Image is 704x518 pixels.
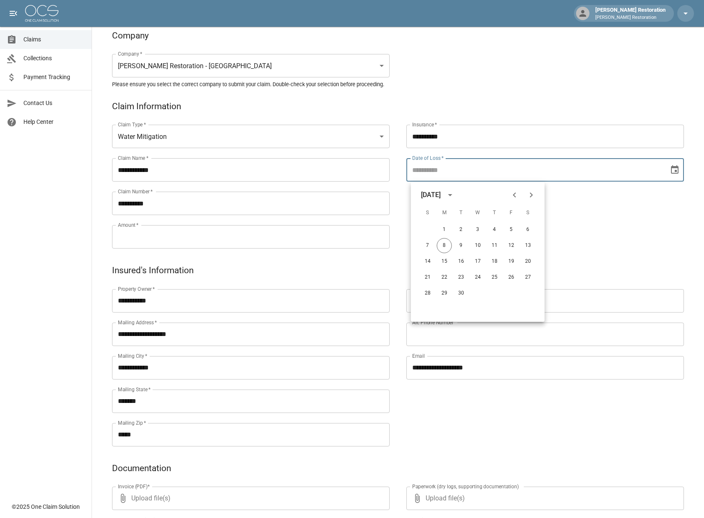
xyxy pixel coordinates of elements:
button: 20 [520,254,536,269]
span: Sunday [420,205,435,221]
label: Amount [118,221,139,228]
button: 22 [437,270,452,285]
button: 17 [470,254,485,269]
span: Payment Tracking [23,73,85,82]
button: 26 [504,270,519,285]
button: open drawer [5,5,22,22]
div: [PERSON_NAME] Restoration - [GEOGRAPHIC_DATA] [112,54,390,77]
div: © 2025 One Claim Solution [12,503,80,511]
button: 12 [504,238,519,253]
span: Tuesday [454,205,469,221]
label: Mailing City [118,352,148,359]
span: Upload file(s) [131,487,367,510]
p: [PERSON_NAME] Restoration [595,14,666,21]
button: 16 [454,254,469,269]
button: 24 [470,270,485,285]
button: 3 [470,222,485,237]
button: 4 [487,222,502,237]
button: 27 [520,270,536,285]
span: Claims [23,35,85,44]
span: Monday [437,205,452,221]
button: 19 [504,254,519,269]
span: Friday [504,205,519,221]
button: 30 [454,286,469,301]
button: 13 [520,238,536,253]
button: 14 [420,254,435,269]
button: 10 [470,238,485,253]
img: ocs-logo-white-transparent.png [25,5,59,22]
span: Collections [23,54,85,63]
button: 8 [437,238,452,253]
button: 25 [487,270,502,285]
h5: Please ensure you select the correct company to submit your claim. Double-check your selection be... [112,81,684,88]
span: Saturday [520,205,536,221]
button: Next month [523,187,540,203]
button: calendar view is open, switch to year view [443,188,457,202]
button: 7 [420,238,435,253]
button: 5 [504,222,519,237]
button: 29 [437,286,452,301]
button: Previous month [506,187,523,203]
label: Claim Name [118,154,148,162]
button: 15 [437,254,452,269]
button: 18 [487,254,502,269]
span: Contact Us [23,99,85,108]
label: Company [118,50,143,57]
span: Thursday [487,205,502,221]
button: 11 [487,238,502,253]
div: Water Mitigation [112,125,390,148]
div: [PERSON_NAME] Restoration [592,6,669,21]
button: 9 [454,238,469,253]
button: Choose date [666,162,683,178]
label: Email [412,352,425,359]
label: Invoice (PDF)* [118,483,150,490]
span: Wednesday [470,205,485,221]
span: Upload file(s) [426,487,661,510]
button: 23 [454,270,469,285]
label: Mailing Zip [118,419,146,426]
label: Paperwork (dry logs, supporting documentation) [412,483,519,490]
label: Alt. Phone Number [412,319,454,326]
label: Mailing State [118,386,150,393]
label: Property Owner [118,285,155,292]
label: Insurance [412,121,437,128]
button: 6 [520,222,536,237]
div: [DATE] [421,190,441,200]
button: 28 [420,286,435,301]
button: 21 [420,270,435,285]
button: 2 [454,222,469,237]
span: Help Center [23,118,85,126]
label: Mailing Address [118,319,157,326]
label: Claim Type [118,121,146,128]
label: Claim Number [118,188,153,195]
label: Date of Loss [412,154,444,162]
button: 1 [437,222,452,237]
